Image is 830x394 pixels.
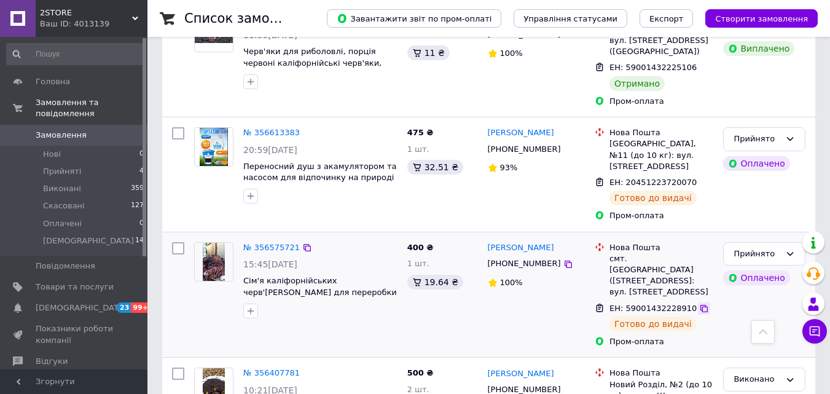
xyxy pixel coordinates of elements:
[184,11,309,26] h1: Список замовлень
[139,218,144,229] span: 0
[723,41,794,56] div: Виплачено
[649,14,684,23] span: Експорт
[609,368,713,379] div: Нова Пошта
[36,130,87,141] span: Замовлення
[500,49,523,58] span: 100%
[407,160,463,175] div: 32.51 ₴
[131,183,144,194] span: 359
[734,133,780,146] div: Прийнято
[43,235,134,246] span: [DEMOGRAPHIC_DATA]
[640,9,694,28] button: Експорт
[194,127,233,167] a: Фото товару
[43,166,81,177] span: Прийняті
[609,63,697,72] span: ЕН: 59001432225106
[243,276,397,320] a: Сім'я каліфорнійських черв'[PERSON_NAME] для переробки органічних відходів біогумусу компосту риб...
[243,368,300,377] a: № 356407781
[131,302,151,313] span: 99+
[36,302,127,313] span: [DEMOGRAPHIC_DATA]
[514,9,627,28] button: Управління статусами
[43,183,81,194] span: Виконані
[117,302,131,313] span: 23
[40,7,132,18] span: 2STORE
[523,14,617,23] span: Управління статусами
[36,261,95,272] span: Повідомлення
[609,76,665,91] div: Отримано
[500,163,518,172] span: 93%
[43,149,61,160] span: Нові
[327,9,501,28] button: Завантажити звіт по пром-оплаті
[723,270,789,285] div: Оплачено
[500,278,523,287] span: 100%
[243,47,382,90] a: Черв'яки для риболовлі, порція червоні каліфорнійські черв'яки, червоний черв'як приманка старате...
[715,14,808,23] span: Створити замовлення
[609,178,697,187] span: ЕН: 20451223720070
[485,256,563,272] div: [PHONE_NUMBER]
[407,243,434,252] span: 400 ₴
[485,141,563,157] div: [PHONE_NUMBER]
[407,275,463,290] div: 19.64 ₴
[36,76,70,87] span: Головна
[407,259,429,268] span: 1 шт.
[609,210,713,221] div: Пром-оплата
[407,144,429,154] span: 1 шт.
[131,200,144,211] span: 127
[723,156,789,171] div: Оплачено
[609,336,713,347] div: Пром-оплата
[243,259,297,269] span: 15:45[DATE]
[407,368,434,377] span: 500 ₴
[609,191,697,205] div: Готово до видачі
[135,235,144,246] span: 14
[488,242,554,254] a: [PERSON_NAME]
[200,128,229,166] img: Фото товару
[40,18,147,30] div: Ваш ID: 4013139
[243,243,300,252] a: № 356575721
[43,200,85,211] span: Скасовані
[609,242,713,253] div: Нова Пошта
[705,9,818,28] button: Створити замовлення
[337,13,491,24] span: Завантажити звіт по пром-оплаті
[139,166,144,177] span: 4
[609,138,713,172] div: [GEOGRAPHIC_DATA], №11 (до 10 кг): вул. [STREET_ADDRESS]
[488,368,554,380] a: [PERSON_NAME]
[488,127,554,139] a: [PERSON_NAME]
[203,243,224,281] img: Фото товару
[734,248,780,261] div: Прийнято
[802,319,827,344] button: Чат з покупцем
[407,45,450,60] div: 11 ₴
[6,43,145,65] input: Пошук
[243,128,300,137] a: № 356613383
[36,97,147,119] span: Замовлення та повідомлення
[243,162,397,194] a: Переносний душ з акамулятором та насосом для відпочинку на природі та дачі, душ маленький з помпою
[36,282,114,293] span: Товари та послуги
[609,24,713,58] div: [GEOGRAPHIC_DATA]33304: вул. [STREET_ADDRESS] ([GEOGRAPHIC_DATA])
[194,242,233,282] a: Фото товару
[609,304,697,313] span: ЕН: 59001432228910
[609,317,697,331] div: Готово до видачі
[407,128,434,137] span: 475 ₴
[43,218,82,229] span: Оплачені
[609,253,713,298] div: смт. [GEOGRAPHIC_DATA] ([STREET_ADDRESS]: вул. [STREET_ADDRESS]
[609,96,713,107] div: Пром-оплата
[139,149,144,160] span: 0
[407,385,429,394] span: 2 шт.
[36,356,68,367] span: Відгуки
[693,14,818,23] a: Створити замовлення
[609,127,713,138] div: Нова Пошта
[243,145,297,155] span: 20:59[DATE]
[734,373,780,386] div: Виконано
[36,323,114,345] span: Показники роботи компанії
